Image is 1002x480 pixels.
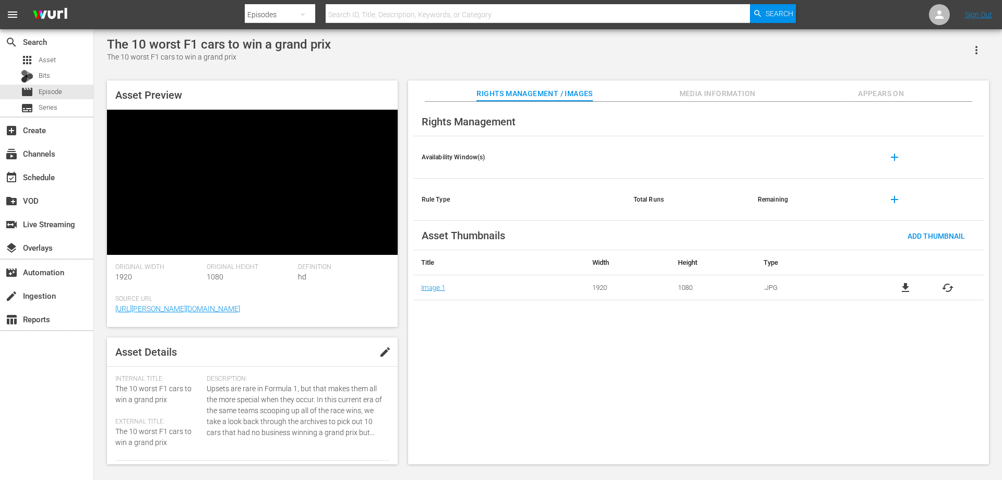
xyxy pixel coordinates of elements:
[6,8,19,21] span: menu
[678,87,757,100] span: Media Information
[207,383,384,438] span: Upsets are rare in Formula 1, but that makes them all the more special when they occur. In this c...
[21,102,33,114] span: Series
[207,263,293,272] span: Original Height
[373,339,398,365] button: edit
[115,346,177,358] span: Asset Details
[899,232,973,240] span: Add Thumbnail
[766,4,793,23] span: Search
[298,263,384,272] span: Definition
[422,229,505,242] span: Asset Thumbnails
[21,70,33,83] div: Bits
[749,179,874,221] th: Remaining
[21,86,33,98] span: Episode
[413,179,625,221] th: Rule Type
[756,275,870,300] td: .JPG
[965,10,992,19] a: Sign Out
[115,384,192,404] span: The 10 worst F1 cars to win a grand prix
[207,375,384,383] span: Description:
[107,52,331,63] div: The 10 worst F1 cars to win a grand prix
[422,115,516,128] span: Rights Management
[115,305,240,313] a: [URL][PERSON_NAME][DOMAIN_NAME]
[941,282,954,294] button: cached
[413,136,625,179] th: Availability Window(s)
[421,284,445,291] a: Image 1
[5,290,18,302] span: Ingestion
[115,273,132,281] span: 1920
[584,275,670,300] td: 1920
[115,295,384,303] span: Source Url
[115,418,201,426] span: External Title:
[5,171,18,184] span: Schedule
[5,148,18,160] span: Channels
[21,54,33,66] span: Asset
[756,250,870,275] th: Type
[115,89,182,101] span: Asset Preview
[25,3,75,27] img: ans4CAIJ8jUAAAAAAAAAAAAAAAAAAAAAAAAgQb4GAAAAAAAAAAAAAAAAAAAAAAAAJMjXAAAAAAAAAAAAAAAAAAAAAAAAgAT5G...
[298,273,306,281] span: hd
[115,375,201,383] span: Internal Title:
[379,346,391,358] span: edit
[882,187,907,212] button: add
[5,266,18,279] span: Automation
[882,145,907,170] button: add
[39,71,50,81] span: Bits
[888,151,901,163] span: add
[670,250,756,275] th: Height
[842,87,920,100] span: Appears On
[207,273,223,281] span: 1080
[899,282,912,294] a: file_download
[584,250,670,275] th: Width
[5,124,18,137] span: Create
[107,37,331,52] div: The 10 worst F1 cars to win a grand prix
[625,179,749,221] th: Total Runs
[39,87,62,97] span: Episode
[39,102,57,113] span: Series
[670,275,756,300] td: 1080
[5,195,18,207] span: VOD
[899,226,973,245] button: Add Thumbnail
[413,250,584,275] th: Title
[5,218,18,231] span: Live Streaming
[5,242,18,254] span: Overlays
[115,263,201,272] span: Original Width
[5,36,18,49] span: Search
[5,313,18,326] span: Reports
[888,193,901,206] span: add
[750,4,796,23] button: Search
[476,87,592,100] span: Rights Management / Images
[115,427,192,447] span: The 10 worst F1 cars to win a grand prix
[39,55,56,65] span: Asset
